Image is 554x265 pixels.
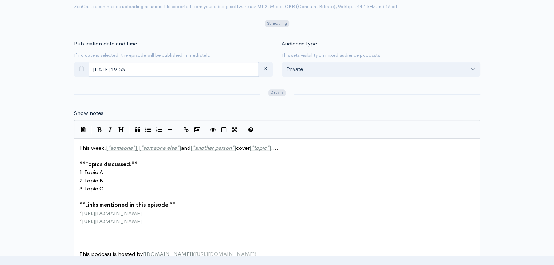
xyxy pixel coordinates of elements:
[74,52,211,58] small: If no date is selected, the episode will be published immediately.
[193,250,195,257] span: (
[234,144,236,151] span: ]
[74,3,397,9] small: ZenCast recommends uploading an audio file exported from your editing software as: MP3, Mono, CBR...
[79,144,280,151] span: This week, , and cover .....
[94,124,105,135] button: Bold
[282,62,480,77] button: Private
[195,250,255,257] span: [URL][DOMAIN_NAME]
[91,126,92,134] i: |
[85,201,170,208] span: Links mentioned in this episode:
[79,234,92,241] span: -----
[265,20,289,27] span: Scheduling
[129,126,130,134] i: |
[116,124,127,135] button: Heading
[286,65,469,73] div: Private
[84,169,103,176] span: Topic A
[229,124,240,135] button: Toggle Fullscreen
[258,62,273,77] button: clear
[154,124,165,135] button: Numbered List
[79,177,84,184] span: 2.
[250,144,251,151] span: [
[110,144,133,151] span: someone
[79,169,84,176] span: 1.
[139,144,141,151] span: [
[255,250,256,257] span: )
[143,144,177,151] span: someone else
[191,250,193,257] span: ]
[179,144,181,151] span: ]
[243,126,243,134] i: |
[79,185,84,192] span: 3.
[181,124,192,135] button: Create Link
[78,124,89,134] button: Insert Show Notes Template
[84,185,103,192] span: Topic C
[85,161,131,168] span: Topics discussed:
[145,250,191,257] span: [DOMAIN_NAME]
[195,144,232,151] span: another person
[143,250,145,257] span: [
[282,52,380,58] small: This sets visibility on mixed audience podcasts
[74,62,89,77] button: toggle
[82,210,142,217] span: [URL][DOMAIN_NAME]
[269,144,271,151] span: ]
[143,124,154,135] button: Generic List
[82,218,142,225] span: [URL][DOMAIN_NAME]
[208,124,219,135] button: Toggle Preview
[192,124,203,135] button: Insert Image
[74,40,137,48] label: Publication date and time
[84,177,103,184] span: Topic B
[219,124,229,135] button: Toggle Side by Side
[135,144,137,151] span: ]
[105,124,116,135] button: Italic
[132,124,143,135] button: Quote
[268,89,286,96] span: Details
[106,144,108,151] span: [
[245,124,256,135] button: Markdown Guide
[254,144,267,151] span: topic
[165,124,176,135] button: Insert Horizontal Line
[282,40,317,48] label: Audience type
[79,250,256,257] span: This podcast is hosted by
[74,109,103,117] label: Show notes
[190,144,192,151] span: [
